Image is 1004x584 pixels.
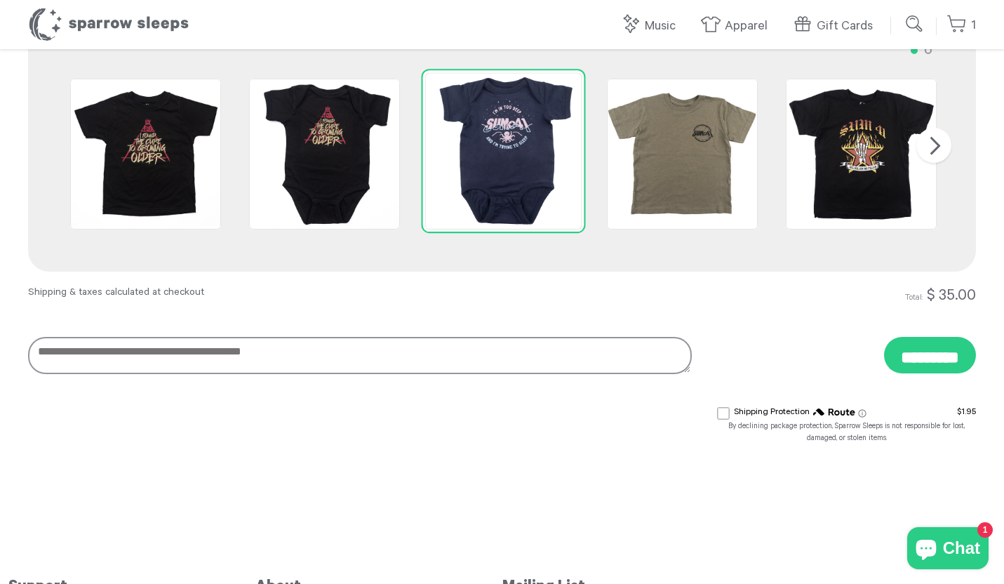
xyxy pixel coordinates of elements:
a: 1 [946,11,976,41]
inbox-online-store-chat: Shopify online store chat [903,527,993,573]
div: Shipping & taxes calculated at checkout [28,286,502,301]
div: $1.95 [957,406,976,420]
input: Checkout with Shipping Protection included for an additional fee as listed above [884,337,976,373]
span: Shipping Protection [734,408,810,418]
img: Sum41-AllKillerNoFillerToddlerT-shirt_grande.png [786,79,937,230]
img: fob-onesie_grande.png [249,79,400,230]
div: route shipping protection selector element [28,399,976,452]
span: Learn more [858,409,866,418]
span: Total: [905,294,923,303]
a: Music [620,11,683,41]
input: Submit [901,10,929,38]
img: Sum41-InTooDeepOnesie_grande.png [425,72,582,230]
button: Next [916,128,951,163]
img: Sum41-WaitMyTurnToddlerT-shirt_Front_grande.png [607,79,758,230]
img: fob-tee_grande.png [70,79,221,230]
span: $ 35.00 [927,288,976,305]
a: Apparel [700,11,775,41]
h1: Sparrow Sleeps [28,7,189,42]
a: Gift Cards [792,11,880,41]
